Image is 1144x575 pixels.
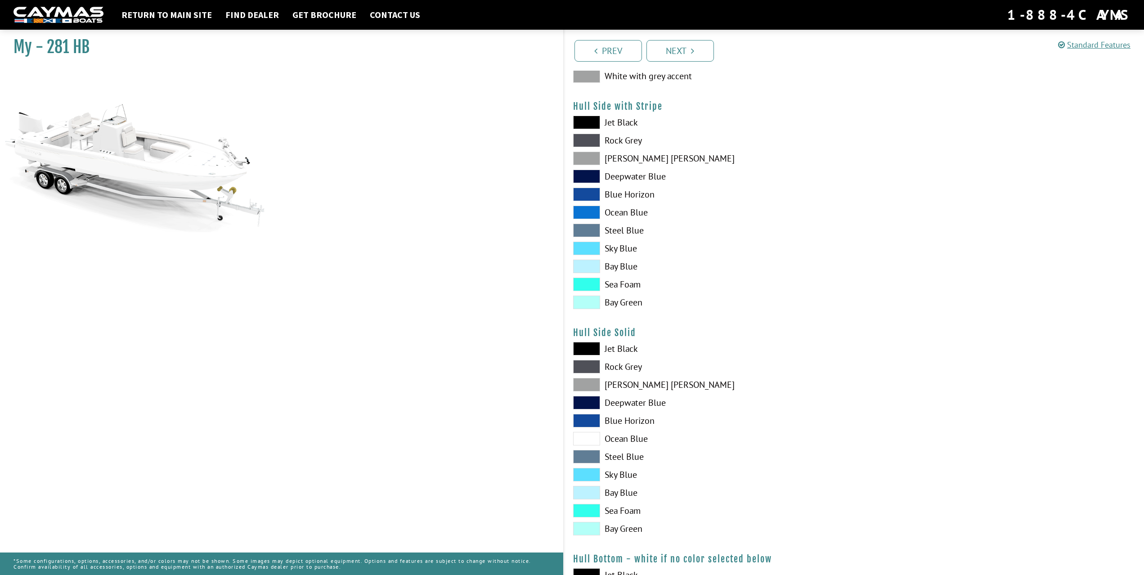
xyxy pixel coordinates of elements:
label: Deepwater Blue [573,170,845,183]
label: Sky Blue [573,468,845,481]
a: Contact Us [365,9,425,21]
a: Find Dealer [221,9,283,21]
label: Blue Horizon [573,414,845,427]
h4: Hull Side with Stripe [573,101,1135,112]
label: Bay Green [573,296,845,309]
h4: Hull Side Solid [573,327,1135,338]
label: White with grey accent [573,69,845,83]
img: white-logo-c9c8dbefe5ff5ceceb0f0178aa75bf4bb51f6bca0971e226c86eb53dfe498488.png [13,7,103,23]
label: Sea Foam [573,278,845,291]
label: Steel Blue [573,224,845,237]
label: Bay Blue [573,260,845,273]
h1: My - 281 HB [13,37,541,57]
label: Bay Green [573,522,845,535]
label: Rock Grey [573,360,845,373]
label: Deepwater Blue [573,396,845,409]
label: Blue Horizon [573,188,845,201]
label: Rock Grey [573,134,845,147]
a: Get Brochure [288,9,361,21]
h4: Hull Bottom - white if no color selected below [573,553,1135,565]
p: *Some configurations, options, accessories, and/or colors may not be shown. Some images may depic... [13,553,550,574]
label: Jet Black [573,116,845,129]
label: Ocean Blue [573,206,845,219]
a: Prev [574,40,642,62]
label: Sea Foam [573,504,845,517]
div: 1-888-4CAYMAS [1007,5,1131,25]
a: Return to main site [117,9,216,21]
label: Jet Black [573,342,845,355]
label: Steel Blue [573,450,845,463]
a: Standard Features [1058,40,1131,50]
a: Next [646,40,714,62]
label: [PERSON_NAME] [PERSON_NAME] [573,378,845,391]
label: Bay Blue [573,486,845,499]
label: Sky Blue [573,242,845,255]
label: [PERSON_NAME] [PERSON_NAME] [573,152,845,165]
label: Ocean Blue [573,432,845,445]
